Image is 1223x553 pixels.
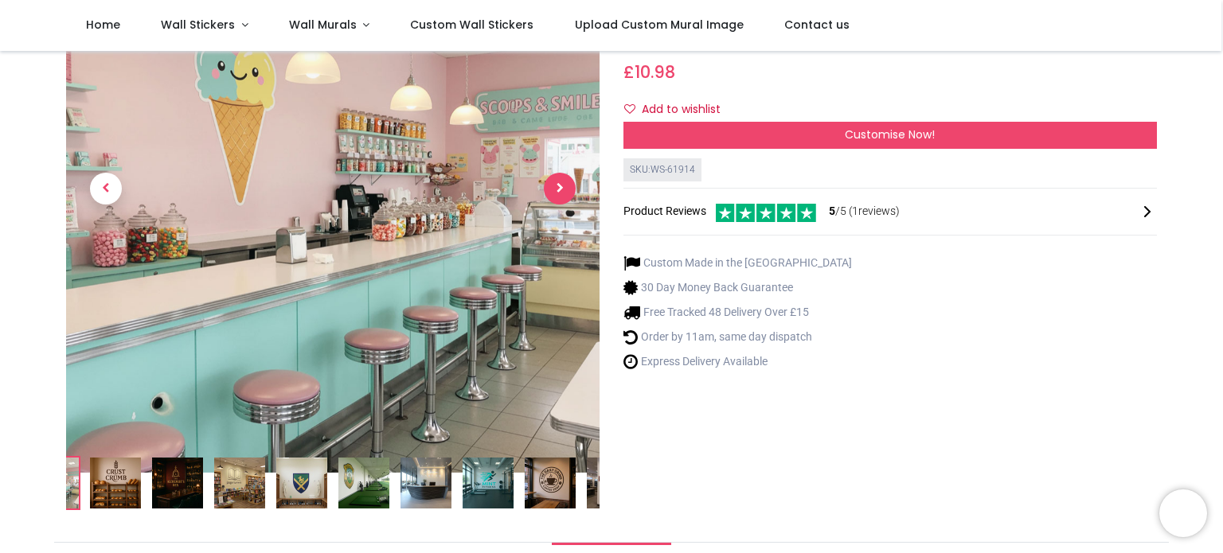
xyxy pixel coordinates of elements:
[829,204,900,220] span: /5 ( 1 reviews)
[623,96,734,123] button: Add to wishlistAdd to wishlist
[214,458,265,508] img: Custom Wall Sticker - Logo or Artwork Printing - Upload your design
[623,353,852,370] li: Express Delivery Available
[161,17,235,33] span: Wall Stickers
[635,60,675,84] span: 10.98
[623,60,675,84] span: £
[623,255,852,271] li: Custom Made in the [GEOGRAPHIC_DATA]
[152,458,203,508] img: Custom Wall Sticker - Logo or Artwork Printing - Upload your design
[338,458,389,508] img: Custom Wall Sticker - Logo or Artwork Printing - Upload your design
[829,204,835,217] span: 5
[623,158,701,181] div: SKU: WS-61914
[575,17,744,33] span: Upload Custom Mural Image
[401,458,451,508] img: Custom Wall Sticker - Logo or Artwork Printing - Upload your design
[623,279,852,296] li: 30 Day Money Back Guarantee
[784,17,850,33] span: Contact us
[463,458,514,508] img: Custom Wall Sticker - Logo or Artwork Printing - Upload your design
[1159,489,1207,537] iframe: Brevo live chat
[90,173,122,204] span: Previous
[276,458,327,508] img: Custom Wall Sticker - Logo or Artwork Printing - Upload your design
[623,201,1157,223] div: Product Reviews
[544,173,576,204] span: Next
[587,458,638,508] img: Custom Wall Sticker - Logo or Artwork Printing - Upload your design
[289,17,357,33] span: Wall Murals
[623,304,852,321] li: Free Tracked 48 Delivery Over £15
[520,14,600,363] a: Next
[845,127,935,142] span: Customise Now!
[623,329,852,345] li: Order by 11am, same day dispatch
[525,458,576,508] img: Custom Wall Sticker - Logo or Artwork Printing - Upload your design
[66,14,146,363] a: Previous
[86,17,120,33] span: Home
[624,103,635,115] i: Add to wishlist
[90,458,141,508] img: Custom Wall Sticker - Logo or Artwork Printing - Upload your design
[410,17,533,33] span: Custom Wall Stickers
